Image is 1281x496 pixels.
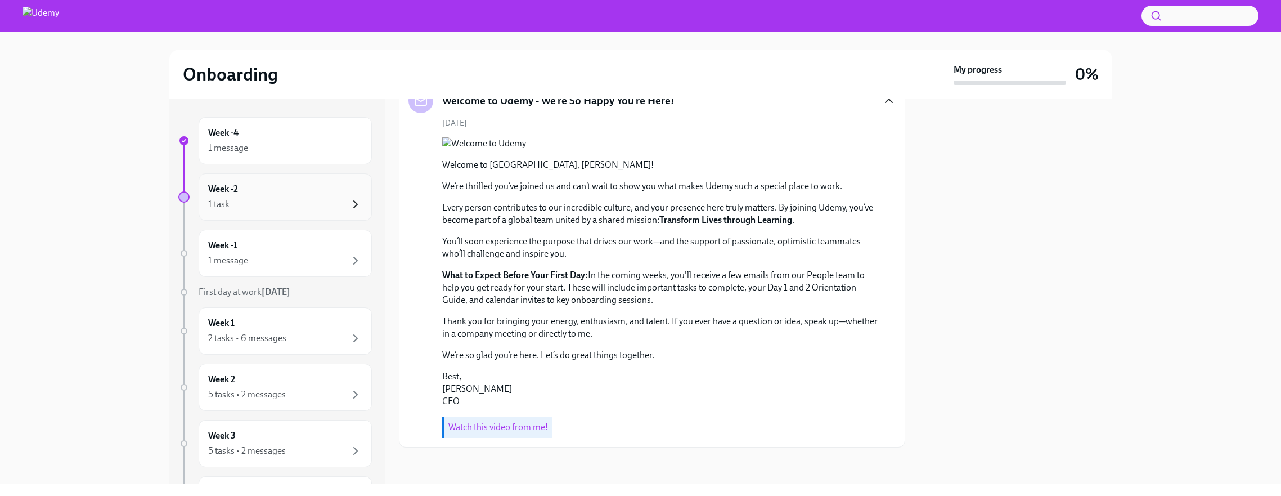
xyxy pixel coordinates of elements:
div: 5 tasks • 2 messages [208,388,286,401]
a: Week 12 tasks • 6 messages [178,307,372,355]
p: Every person contributes to our incredible culture, and your presence here truly matters. By join... [442,202,878,226]
p: Thank you for bringing your energy, enthusiasm, and talent. If you ever have a question or idea, ... [442,315,878,340]
div: 1 task [208,198,230,211]
a: First day at work[DATE] [178,286,372,298]
h6: Week 2 [208,373,235,386]
h2: Onboarding [183,63,278,86]
a: Week -21 task [178,173,372,221]
h6: Week -2 [208,183,238,195]
a: Week 35 tasks • 2 messages [178,420,372,467]
button: Zoom image [442,137,878,150]
div: 5 tasks • 2 messages [208,445,286,457]
h6: Week -1 [208,239,237,252]
p: In the coming weeks, you'll receive a few emails from our People team to help you get ready for y... [442,269,878,306]
a: Week -11 message [178,230,372,277]
p: We’re so glad you’re here. Let’s do great things together. [442,349,878,361]
strong: What to Expect Before Your First Day: [442,270,588,280]
div: 2 tasks • 6 messages [208,332,286,345]
h6: Week -4 [208,127,239,139]
div: 1 message [208,142,248,154]
span: [DATE] [442,118,467,128]
h5: Welcome to Udemy - We’re So Happy You’re Here! [442,93,675,108]
span: First day at work [199,287,290,297]
a: Watch this video from me! [448,422,548,432]
h6: Week 1 [208,317,235,329]
h6: Week 3 [208,430,236,442]
strong: Transform Lives through Learning [659,215,792,225]
p: Best, [PERSON_NAME] CEO [442,370,878,408]
p: You’ll soon experience the purpose that drives our work—and the support of passionate, optimistic... [442,235,878,260]
h3: 0% [1075,64,1099,84]
img: Udemy [23,7,59,25]
strong: [DATE] [262,287,290,297]
div: 1 message [208,254,248,267]
strong: My progress [954,64,1002,76]
p: We’re thrilled you’ve joined us and can’t wait to show you what makes Udemy such a special place ... [442,180,878,193]
p: Welcome to [GEOGRAPHIC_DATA], [PERSON_NAME]! [442,159,878,171]
a: Week 25 tasks • 2 messages [178,364,372,411]
a: Week -41 message [178,117,372,164]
